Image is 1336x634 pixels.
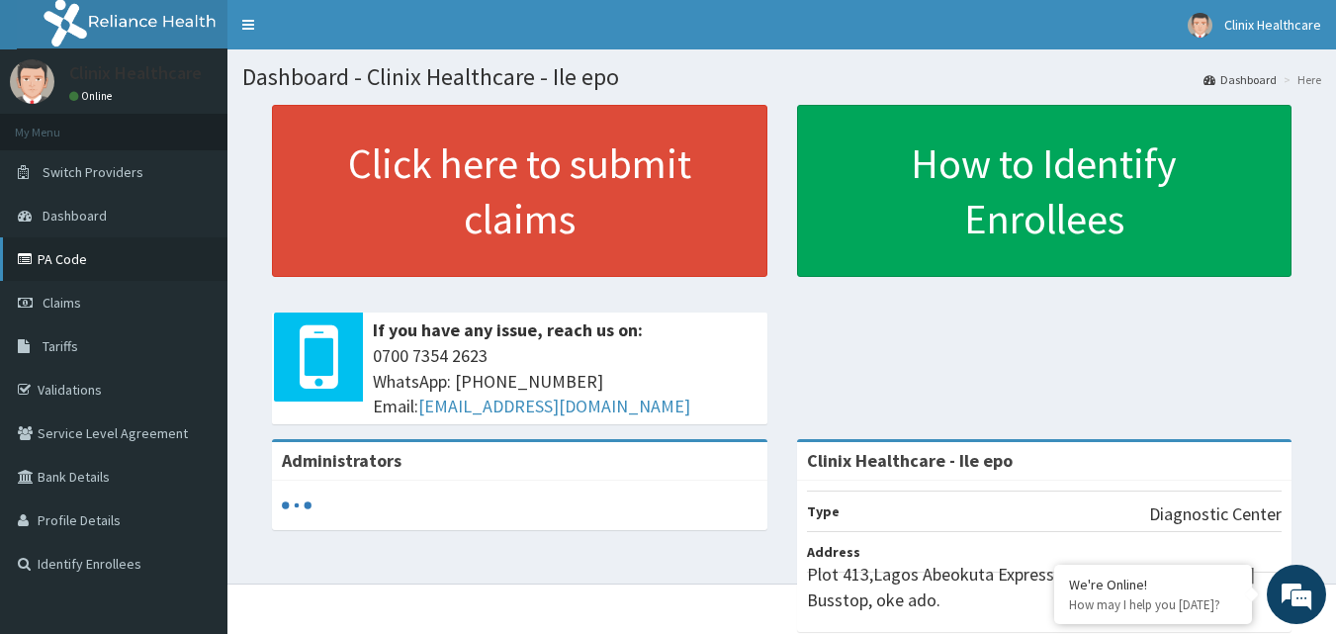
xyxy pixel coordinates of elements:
a: [EMAIL_ADDRESS][DOMAIN_NAME] [418,395,690,417]
b: If you have any issue, reach us on: [373,318,643,341]
a: Dashboard [1203,71,1277,88]
span: Dashboard [43,207,107,225]
b: Administrators [282,449,401,472]
div: We're Online! [1069,576,1237,593]
span: Claims [43,294,81,312]
span: 0700 7354 2623 WhatsApp: [PHONE_NUMBER] Email: [373,343,757,419]
svg: audio-loading [282,491,312,520]
b: Type [807,502,840,520]
a: How to Identify Enrollees [797,105,1292,277]
p: Diagnostic Center [1149,501,1282,527]
b: Address [807,543,860,561]
a: Click here to submit claims [272,105,767,277]
li: Here [1279,71,1321,88]
p: How may I help you today? [1069,596,1237,613]
strong: Clinix Healthcare - Ile epo [807,449,1013,472]
span: Clinix Healthcare [1224,16,1321,34]
img: User Image [10,59,54,104]
p: Clinix Healthcare [69,64,202,82]
a: Online [69,89,117,103]
span: Tariffs [43,337,78,355]
h1: Dashboard - Clinix Healthcare - Ile epo [242,64,1321,90]
p: Plot 413,Lagos Abeokuta Expressway, [GEOGRAPHIC_DATA] Busstop, oke ado. [807,562,1283,612]
span: Switch Providers [43,163,143,181]
img: User Image [1188,13,1212,38]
